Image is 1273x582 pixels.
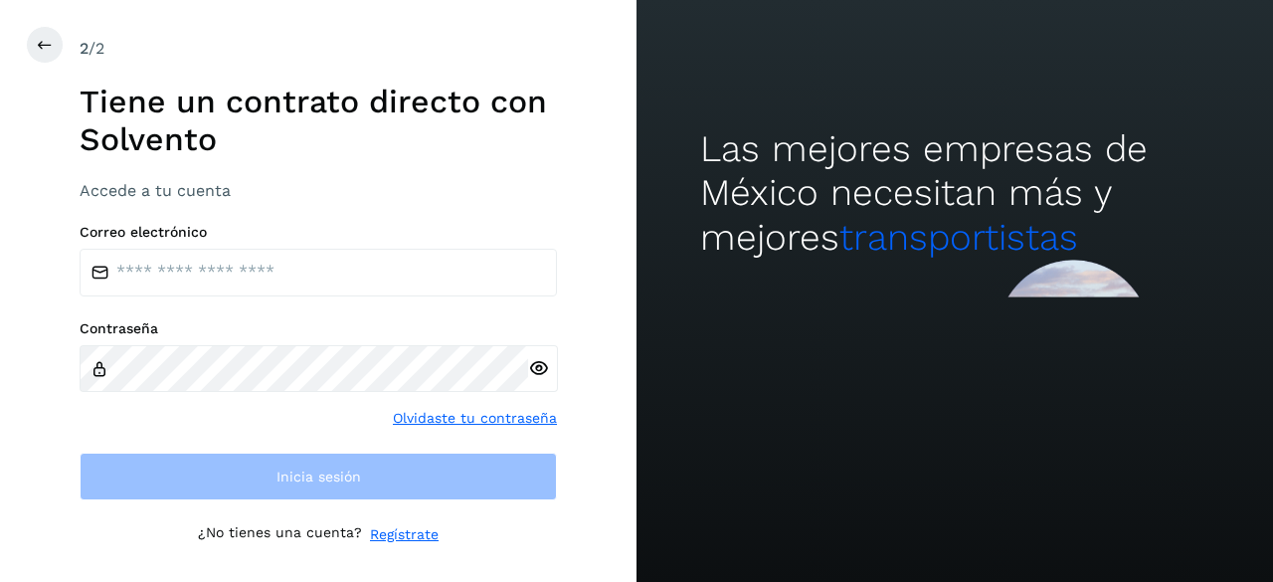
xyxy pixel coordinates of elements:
span: Inicia sesión [276,470,361,484]
a: Regístrate [370,524,439,545]
button: Inicia sesión [80,453,557,500]
h3: Accede a tu cuenta [80,181,557,200]
span: transportistas [839,216,1078,259]
p: ¿No tienes una cuenta? [198,524,362,545]
h1: Tiene un contrato directo con Solvento [80,83,557,159]
h2: Las mejores empresas de México necesitan más y mejores [700,127,1209,260]
label: Contraseña [80,320,557,337]
a: Olvidaste tu contraseña [393,408,557,429]
label: Correo electrónico [80,224,557,241]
